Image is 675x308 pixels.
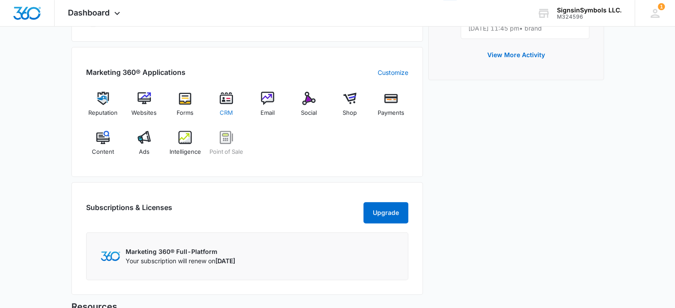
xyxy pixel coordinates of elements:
a: Point of Sale [209,131,244,163]
div: notifications count [658,3,665,10]
button: Upgrade [363,202,408,223]
span: Intelligence [170,148,201,156]
p: [DATE] 11:45 pm • brand [468,25,582,31]
span: Forms [177,109,193,117]
span: Social [301,109,317,117]
span: Shop [343,109,357,117]
a: Payments [374,92,408,124]
a: Ads [127,131,161,163]
span: 1 [658,3,665,10]
p: Marketing 360® Full-Platform [126,247,235,256]
a: Social [292,92,326,124]
p: Your subscription will renew on [126,256,235,265]
span: Point of Sale [209,148,243,156]
div: account id [557,14,622,20]
span: Email [261,109,275,117]
img: Marketing 360 Logo [101,251,120,261]
h2: Marketing 360® Applications [86,67,186,78]
span: [DATE] [215,257,235,265]
a: Shop [333,92,367,124]
a: Intelligence [168,131,202,163]
span: Websites [131,109,157,117]
a: CRM [209,92,244,124]
a: Forms [168,92,202,124]
span: Reputation [88,109,118,117]
a: Reputation [86,92,120,124]
a: Customize [378,68,408,77]
span: Ads [139,148,150,156]
span: CRM [220,109,233,117]
a: Email [251,92,285,124]
div: account name [557,7,622,14]
a: Content [86,131,120,163]
h2: Subscriptions & Licenses [86,202,172,220]
span: Content [92,148,114,156]
span: Payments [378,109,404,117]
a: Websites [127,92,161,124]
button: View More Activity [478,44,554,66]
span: Dashboard [68,8,110,17]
